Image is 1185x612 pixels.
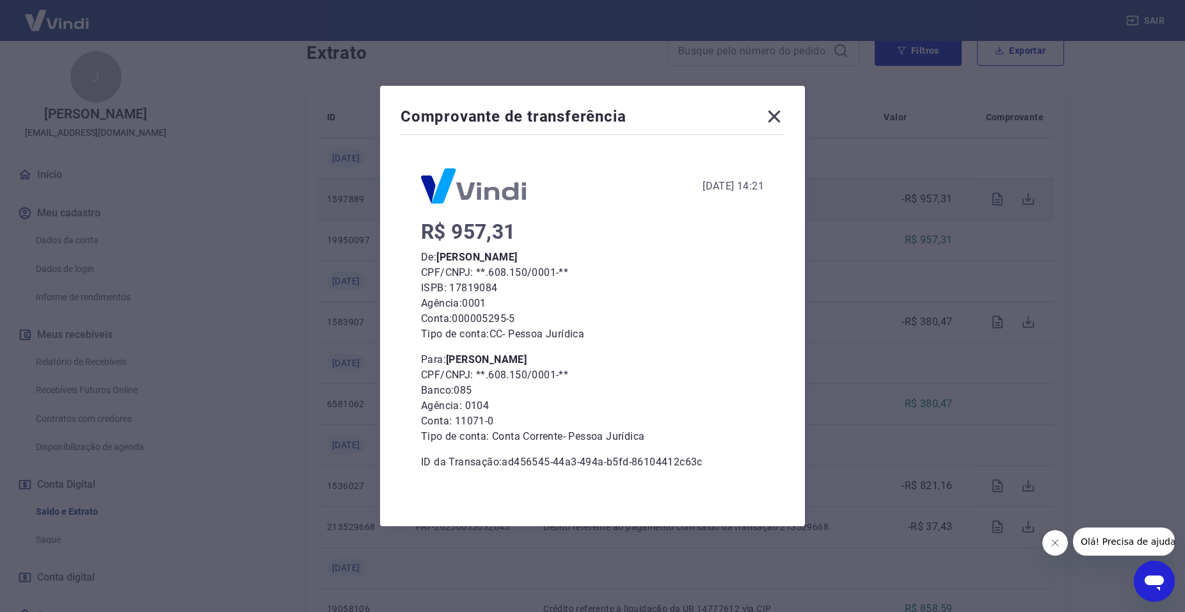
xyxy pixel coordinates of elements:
[8,9,107,19] span: Olá! Precisa de ajuda?
[421,367,764,383] p: CPF/CNPJ: **.608.150/0001-**
[1042,530,1068,556] iframe: Fechar mensagem
[421,168,526,204] img: Logo
[1134,561,1175,602] iframe: Botão para abrir a janela de mensagens
[421,352,764,367] p: Para:
[421,220,516,244] span: R$ 957,31
[421,311,764,326] p: Conta: 000005295-5
[446,353,527,366] b: [PERSON_NAME]
[421,429,764,444] p: Tipo de conta: Conta Corrente - Pessoa Jurídica
[703,179,764,194] div: [DATE] 14:21
[421,383,764,398] p: Banco: 085
[421,398,764,414] p: Agência: 0104
[421,414,764,429] p: Conta: 11071-0
[436,251,517,263] b: [PERSON_NAME]
[421,280,764,296] p: ISPB: 17819084
[421,296,764,311] p: Agência: 0001
[421,265,764,280] p: CPF/CNPJ: **.608.150/0001-**
[421,326,764,342] p: Tipo de conta: CC - Pessoa Jurídica
[1073,527,1175,556] iframe: Mensagem da empresa
[421,455,764,470] p: ID da Transação: ad456545-44a3-494a-b5fd-86104412c63c
[401,106,784,132] div: Comprovante de transferência
[421,250,764,265] p: De:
